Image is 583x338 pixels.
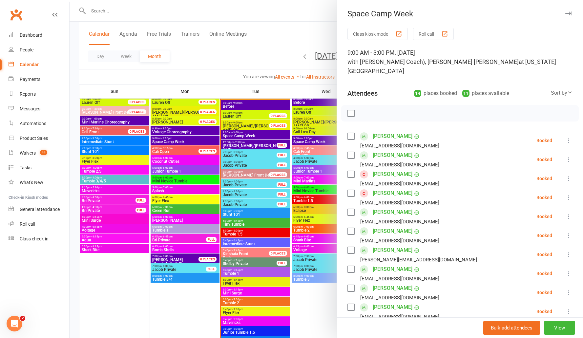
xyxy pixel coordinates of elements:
[9,102,69,116] a: Messages
[373,264,412,274] a: [PERSON_NAME]
[20,236,49,241] div: Class check-in
[536,271,552,276] div: Booked
[360,236,439,245] div: [EMAIL_ADDRESS][DOMAIN_NAME]
[20,47,33,52] div: People
[20,77,40,82] div: Payments
[360,255,477,264] div: [PERSON_NAME][EMAIL_ADDRESS][DOMAIN_NAME]
[20,165,31,170] div: Tasks
[9,131,69,146] a: Product Sales
[536,233,552,238] div: Booked
[373,169,412,179] a: [PERSON_NAME]
[360,312,439,321] div: [EMAIL_ADDRESS][DOMAIN_NAME]
[9,28,69,43] a: Dashboard
[536,309,552,314] div: Booked
[9,146,69,160] a: Waivers 44
[536,195,552,200] div: Booked
[20,207,60,212] div: General attendance
[20,106,40,111] div: Messages
[373,150,412,160] a: [PERSON_NAME]
[347,28,408,40] button: Class kiosk mode
[337,9,583,18] div: Space Camp Week
[9,160,69,175] a: Tasks
[483,321,540,335] button: Bulk add attendees
[360,217,439,226] div: [EMAIL_ADDRESS][DOMAIN_NAME]
[373,283,412,293] a: [PERSON_NAME]
[373,188,412,198] a: [PERSON_NAME]
[373,207,412,217] a: [PERSON_NAME]
[536,176,552,181] div: Booked
[20,221,35,227] div: Roll call
[9,232,69,246] a: Class kiosk mode
[347,58,519,65] span: with [PERSON_NAME] Coach), [PERSON_NAME] [PERSON_NAME]
[360,179,439,188] div: [EMAIL_ADDRESS][DOMAIN_NAME]
[536,252,552,257] div: Booked
[347,48,573,76] div: 9:00 AM - 3:00 PM, [DATE]
[20,32,42,38] div: Dashboard
[9,116,69,131] a: Automations
[9,72,69,87] a: Payments
[536,290,552,295] div: Booked
[20,121,46,126] div: Automations
[536,138,552,143] div: Booked
[9,87,69,102] a: Reports
[8,7,24,23] a: Clubworx
[360,141,439,150] div: [EMAIL_ADDRESS][DOMAIN_NAME]
[9,175,69,190] a: What's New
[347,89,378,98] div: Attendees
[462,89,509,98] div: places available
[9,57,69,72] a: Calendar
[544,321,575,335] button: View
[40,150,47,155] span: 44
[373,226,412,236] a: [PERSON_NAME]
[414,90,421,97] div: 14
[20,316,25,321] span: 2
[20,180,43,185] div: What's New
[20,136,48,141] div: Product Sales
[20,150,36,156] div: Waivers
[9,202,69,217] a: General attendance kiosk mode
[7,316,22,331] iframe: Intercom live chat
[9,43,69,57] a: People
[9,217,69,232] a: Roll call
[360,160,439,169] div: [EMAIL_ADDRESS][DOMAIN_NAME]
[360,198,439,207] div: [EMAIL_ADDRESS][DOMAIN_NAME]
[360,274,439,283] div: [EMAIL_ADDRESS][DOMAIN_NAME]
[20,62,39,67] div: Calendar
[373,131,412,141] a: [PERSON_NAME]
[536,157,552,162] div: Booked
[536,214,552,219] div: Booked
[360,293,439,302] div: [EMAIL_ADDRESS][DOMAIN_NAME]
[413,28,454,40] button: Roll call
[373,302,412,312] a: [PERSON_NAME]
[462,90,469,97] div: 11
[414,89,457,98] div: places booked
[373,245,412,255] a: [PERSON_NAME]
[551,89,573,97] div: Sort by
[20,91,36,97] div: Reports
